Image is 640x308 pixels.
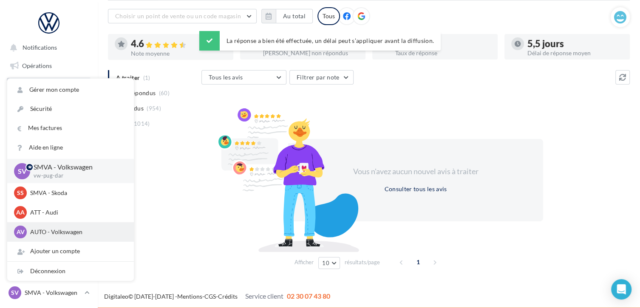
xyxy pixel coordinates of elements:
[289,70,354,85] button: Filtrer par note
[395,50,491,56] div: Taux de réponse
[16,208,25,217] span: AA
[343,166,489,177] div: Vous n'avez aucun nouvel avis à traiter
[131,39,227,49] div: 4.6
[201,70,286,85] button: Tous les avis
[11,288,19,297] span: SV
[7,119,134,138] a: Mes factures
[204,293,216,300] a: CGS
[116,89,156,97] span: Non répondus
[30,208,124,217] p: ATT - Audi
[7,262,134,281] div: Déconnexion
[345,258,380,266] span: résultats/page
[527,39,623,48] div: 5,5 jours
[104,293,330,300] span: © [DATE]-[DATE] - - -
[22,62,52,69] span: Opérations
[5,78,93,96] a: Boîte de réception
[5,121,93,139] a: Campagnes
[218,293,238,300] a: Crédits
[23,44,57,51] span: Notifications
[34,172,120,180] p: vw-pug-dar
[17,228,25,236] span: AV
[381,184,450,194] button: Consulter tous les avis
[395,39,491,48] div: 94 %
[17,189,24,197] span: SS
[611,279,632,300] div: Open Intercom Messenger
[5,205,93,230] a: ASSETS PERSONNALISABLES
[132,120,150,127] span: (1014)
[261,9,313,23] button: Au total
[131,51,227,57] div: Note moyenne
[5,100,93,118] a: Visibilité en ligne
[159,90,170,96] span: (60)
[7,242,134,261] div: Ajouter un compte
[7,138,134,157] a: Aide en ligne
[317,7,340,25] div: Tous
[5,184,93,202] a: Calendrier
[177,293,202,300] a: Mentions
[18,166,26,176] span: SV
[108,9,257,23] button: Choisir un point de vente ou un code magasin
[30,189,124,197] p: SMVA - Skoda
[245,292,283,300] span: Service client
[295,258,314,266] span: Afficher
[7,285,91,301] a: SV SMVA - Volkswagen
[115,12,241,20] span: Choisir un point de vente ou un code magasin
[7,99,134,119] a: Sécurité
[5,142,93,160] a: Contacts
[7,80,134,99] a: Gérer mon compte
[25,288,81,297] p: SMVA - Volkswagen
[287,292,330,300] span: 02 30 07 43 80
[527,50,623,56] div: Délai de réponse moyen
[5,57,93,75] a: Opérations
[30,228,124,236] p: AUTO - Volkswagen
[411,255,425,269] span: 1
[5,163,93,181] a: Médiathèque
[34,162,120,172] p: SMVA - Volkswagen
[318,257,340,269] button: 10
[147,105,161,112] span: (954)
[104,293,128,300] a: Digitaleo
[209,73,243,81] span: Tous les avis
[199,31,441,51] div: La réponse a bien été effectuée, un délai peut s’appliquer avant la diffusion.
[322,260,329,266] span: 10
[276,9,313,23] button: Au total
